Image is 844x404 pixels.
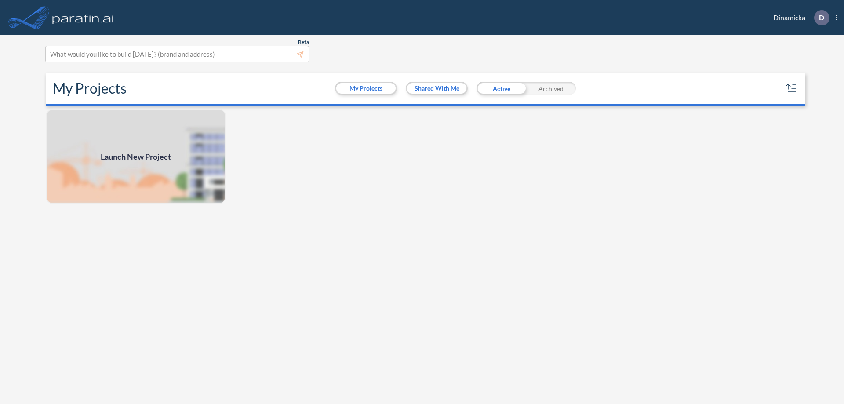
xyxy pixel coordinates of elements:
[407,83,466,94] button: Shared With Me
[477,82,526,95] div: Active
[526,82,576,95] div: Archived
[46,109,226,204] a: Launch New Project
[51,9,116,26] img: logo
[760,10,837,25] div: Dinamicka
[101,151,171,163] span: Launch New Project
[336,83,396,94] button: My Projects
[53,80,127,97] h2: My Projects
[784,81,798,95] button: sort
[298,39,309,46] span: Beta
[46,109,226,204] img: add
[819,14,824,22] p: D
